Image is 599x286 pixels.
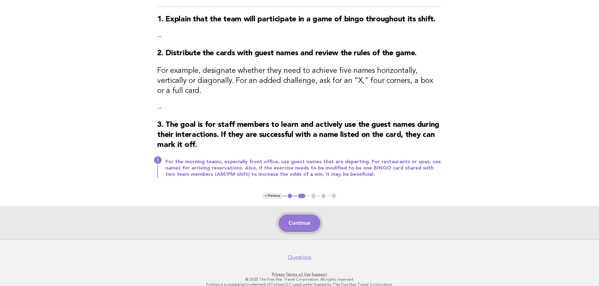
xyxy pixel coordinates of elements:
[165,159,442,178] p: For the morning teams, especially front office, use guest names that are departing. For restauran...
[286,272,311,277] a: Terms of Use
[157,66,442,96] h3: For example, designate whether they need to achieve five names horizontally, vertically or diagon...
[157,32,442,41] p: --
[157,104,442,112] p: --
[279,214,320,232] button: Continue
[272,272,285,277] a: Privacy
[107,277,492,282] p: © 2025 The Five Star Travel Corporation. All rights reserved.
[287,193,293,199] button: 1
[312,272,327,277] a: Support
[288,254,311,261] a: Questions
[157,50,417,57] strong: 2. Distribute the cards with guest names and review the rules of the game.
[107,272,492,277] p: · ·
[157,16,435,23] strong: 1. Explain that the team will participate in a game of bingo throughout its shift.
[297,193,306,199] button: 2
[262,193,283,199] button: < Previous
[157,121,439,149] strong: 3. The goal is for staff members to learn and actively use the guest names during their interacti...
